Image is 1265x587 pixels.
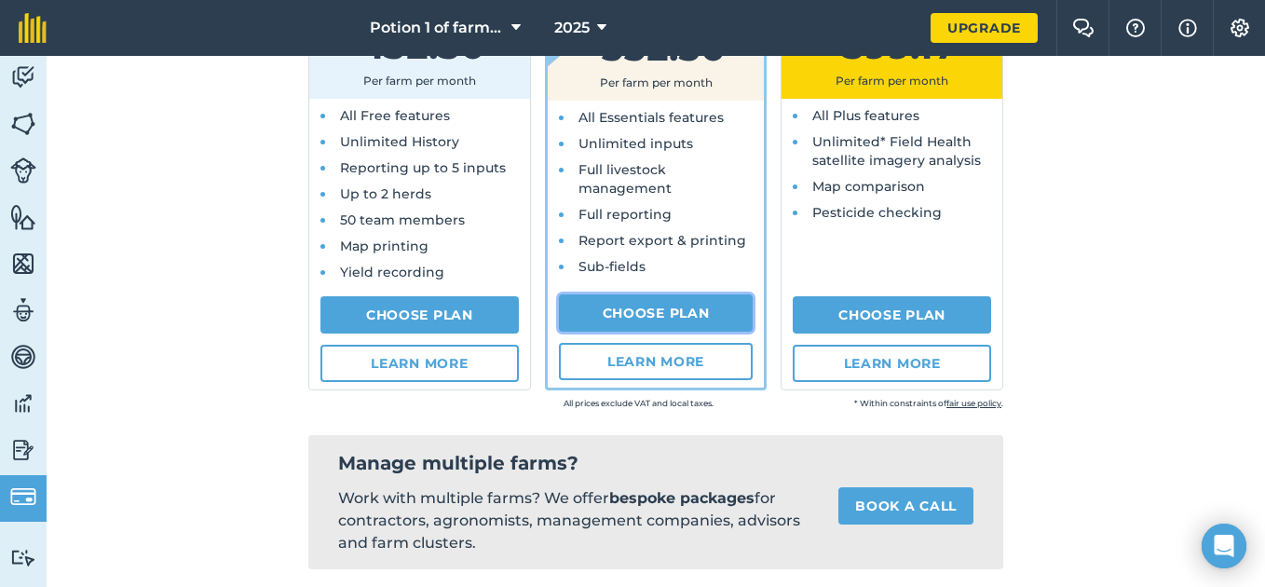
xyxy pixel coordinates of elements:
[559,294,754,332] a: Choose Plan
[363,74,476,88] span: Per farm per month
[19,13,47,43] img: fieldmargin Logo
[338,450,973,476] h2: Manage multiple farms?
[578,161,672,197] span: Full livestock management
[578,258,646,275] span: Sub-fields
[1202,524,1246,568] div: Open Intercom Messenger
[714,394,1003,413] small: * Within constraints of .
[10,63,36,91] img: svg+xml;base64,PD94bWwgdmVyc2lvbj0iMS4wIiBlbmNvZGluZz0idXRmLTgiPz4KPCEtLSBHZW5lcmF0b3I6IEFkb2JlIE...
[10,436,36,464] img: svg+xml;base64,PD94bWwgdmVyc2lvbj0iMS4wIiBlbmNvZGluZz0idXRmLTgiPz4KPCEtLSBHZW5lcmF0b3I6IEFkb2JlIE...
[340,185,431,202] span: Up to 2 herds
[931,13,1038,43] a: Upgrade
[812,107,919,124] span: All Plus features
[10,484,36,510] img: svg+xml;base64,PD94bWwgdmVyc2lvbj0iMS4wIiBlbmNvZGluZz0idXRmLTgiPz4KPCEtLSBHZW5lcmF0b3I6IEFkb2JlIE...
[340,212,465,228] span: 50 team members
[578,109,724,126] span: All Essentials features
[10,343,36,371] img: svg+xml;base64,PD94bWwgdmVyc2lvbj0iMS4wIiBlbmNvZGluZz0idXRmLTgiPz4KPCEtLSBHZW5lcmF0b3I6IEFkb2JlIE...
[836,74,948,88] span: Per farm per month
[1229,19,1251,37] img: A cog icon
[793,345,991,382] a: Learn more
[578,232,746,249] span: Report export & printing
[1178,17,1197,39] img: svg+xml;base64,PHN2ZyB4bWxucz0iaHR0cDovL3d3dy53My5vcmcvMjAwMC9zdmciIHdpZHRoPSIxNyIgaGVpZ2h0PSIxNy...
[10,203,36,231] img: svg+xml;base64,PHN2ZyB4bWxucz0iaHR0cDovL3d3dy53My5vcmcvMjAwMC9zdmciIHdpZHRoPSI1NiIgaGVpZ2h0PSI2MC...
[1072,19,1095,37] img: Two speech bubbles overlapping with the left bubble in the forefront
[10,296,36,324] img: svg+xml;base64,PD94bWwgdmVyc2lvbj0iMS4wIiBlbmNvZGluZz0idXRmLTgiPz4KPCEtLSBHZW5lcmF0b3I6IEFkb2JlIE...
[340,159,506,176] span: Reporting up to 5 inputs
[340,238,428,254] span: Map printing
[340,107,450,124] span: All Free features
[338,487,809,554] p: Work with multiple farms? We offer for contractors, agronomists, management companies, advisors a...
[793,296,991,334] a: Choose Plan
[10,157,36,184] img: svg+xml;base64,PD94bWwgdmVyc2lvbj0iMS4wIiBlbmNvZGluZz0idXRmLTgiPz4KPCEtLSBHZW5lcmF0b3I6IEFkb2JlIE...
[812,204,942,221] span: Pesticide checking
[10,110,36,138] img: svg+xml;base64,PHN2ZyB4bWxucz0iaHR0cDovL3d3dy53My5vcmcvMjAwMC9zdmciIHdpZHRoPSI1NiIgaGVpZ2h0PSI2MC...
[812,133,981,169] span: Unlimited* Field Health satellite imagery analysis
[946,398,1001,408] a: fair use policy
[838,487,973,525] a: Book a call
[320,345,519,382] a: Learn more
[554,17,590,39] span: 2025
[10,250,36,278] img: svg+xml;base64,PHN2ZyB4bWxucz0iaHR0cDovL3d3dy53My5vcmcvMjAwMC9zdmciIHdpZHRoPSI1NiIgaGVpZ2h0PSI2MC...
[424,394,714,413] small: All prices exclude VAT and local taxes.
[559,343,754,380] a: Learn more
[370,17,504,39] span: Potion 1 of farm Lot 40 no 4930
[340,133,459,150] span: Unlimited History
[600,75,713,89] span: Per farm per month
[609,489,755,507] strong: bespoke packages
[10,549,36,567] img: svg+xml;base64,PD94bWwgdmVyc2lvbj0iMS4wIiBlbmNvZGluZz0idXRmLTgiPz4KPCEtLSBHZW5lcmF0b3I6IEFkb2JlIE...
[812,178,925,195] span: Map comparison
[1124,19,1147,37] img: A question mark icon
[320,296,519,334] a: Choose Plan
[340,264,444,280] span: Yield recording
[578,206,672,223] span: Full reporting
[10,389,36,417] img: svg+xml;base64,PD94bWwgdmVyc2lvbj0iMS4wIiBlbmNvZGluZz0idXRmLTgiPz4KPCEtLSBHZW5lcmF0b3I6IEFkb2JlIE...
[578,135,693,152] span: Unlimited inputs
